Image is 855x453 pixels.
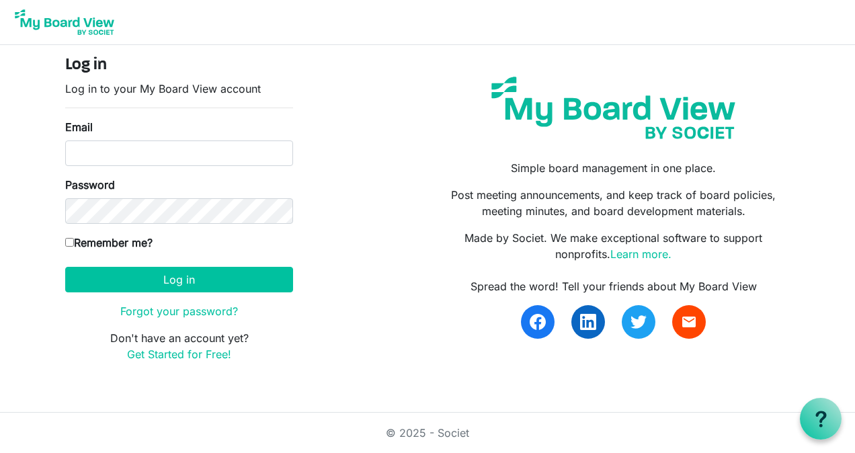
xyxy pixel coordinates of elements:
[65,235,153,251] label: Remember me?
[120,304,238,318] a: Forgot your password?
[438,230,790,262] p: Made by Societ. We make exceptional software to support nonprofits.
[610,247,671,261] a: Learn more.
[438,278,790,294] div: Spread the word! Tell your friends about My Board View
[65,267,293,292] button: Log in
[65,56,293,75] h4: Log in
[672,305,706,339] a: email
[438,187,790,219] p: Post meeting announcements, and keep track of board policies, meeting minutes, and board developm...
[65,177,115,193] label: Password
[65,81,293,97] p: Log in to your My Board View account
[580,314,596,330] img: linkedin.svg
[481,67,745,149] img: my-board-view-societ.svg
[630,314,647,330] img: twitter.svg
[65,238,74,247] input: Remember me?
[11,5,118,39] img: My Board View Logo
[127,347,231,361] a: Get Started for Free!
[438,160,790,176] p: Simple board management in one place.
[530,314,546,330] img: facebook.svg
[65,330,293,362] p: Don't have an account yet?
[386,426,469,440] a: © 2025 - Societ
[65,119,93,135] label: Email
[681,314,697,330] span: email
